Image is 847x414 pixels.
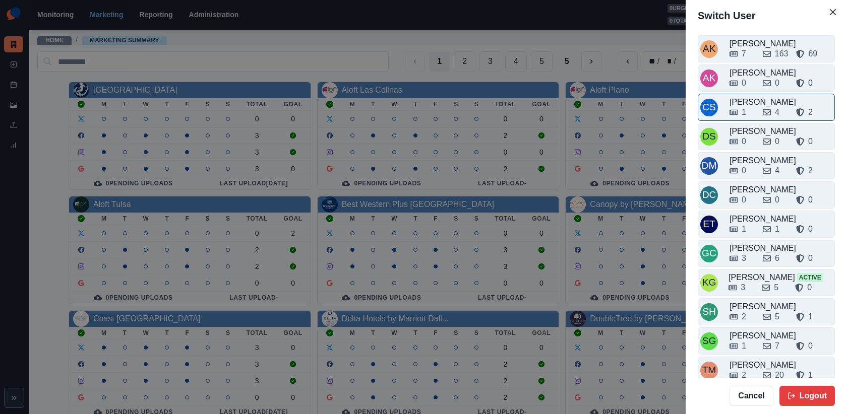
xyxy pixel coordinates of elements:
[775,77,779,89] div: 0
[775,252,779,264] div: 6
[730,359,832,371] div: [PERSON_NAME]
[808,194,813,206] div: 0
[779,386,835,406] button: Logout
[775,48,789,60] div: 163
[742,252,746,264] div: 3
[730,330,832,342] div: [PERSON_NAME]
[775,165,779,177] div: 4
[702,183,716,207] div: David Colangelo
[808,223,813,235] div: 0
[808,106,813,118] div: 2
[742,135,746,148] div: 0
[808,135,813,148] div: 0
[702,124,716,149] div: Dakota Saunders
[730,242,832,254] div: [PERSON_NAME]
[702,300,716,324] div: Sara Haas
[742,369,746,381] div: 2
[730,38,832,50] div: [PERSON_NAME]
[774,282,778,294] div: 5
[775,135,779,148] div: 0
[730,184,832,196] div: [PERSON_NAME]
[742,194,746,206] div: 0
[775,194,779,206] div: 0
[775,340,779,352] div: 7
[808,48,817,60] div: 69
[808,369,813,381] div: 1
[742,77,746,89] div: 0
[702,329,716,353] div: Sarah Gleason
[797,273,823,282] span: Active
[808,252,813,264] div: 0
[808,311,813,323] div: 1
[742,340,746,352] div: 1
[807,282,812,294] div: 0
[742,106,746,118] div: 1
[703,212,715,236] div: Emily Tanedo
[730,125,832,137] div: [PERSON_NAME]
[742,48,746,60] div: 7
[730,155,832,167] div: [PERSON_NAME]
[825,4,841,20] button: Close
[730,213,832,225] div: [PERSON_NAME]
[703,66,716,90] div: Alicia Kalogeropoulos
[742,223,746,235] div: 1
[702,241,716,265] div: Gizelle Carlos
[730,301,832,313] div: [PERSON_NAME]
[808,340,813,352] div: 0
[742,311,746,323] div: 2
[775,223,779,235] div: 1
[702,270,716,295] div: Katrina Gallardo
[730,67,832,79] div: [PERSON_NAME]
[702,154,717,178] div: Darwin Manalo
[702,95,716,119] div: Crizalyn Servida
[703,37,716,61] div: Alex Kalogeropoulos
[729,271,832,284] div: [PERSON_NAME]
[730,386,773,406] button: Cancel
[775,106,779,118] div: 4
[775,369,784,381] div: 20
[730,96,832,108] div: [PERSON_NAME]
[808,165,813,177] div: 2
[808,77,813,89] div: 0
[742,165,746,177] div: 0
[741,282,745,294] div: 3
[702,358,716,382] div: Tony Manalo
[775,311,779,323] div: 5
